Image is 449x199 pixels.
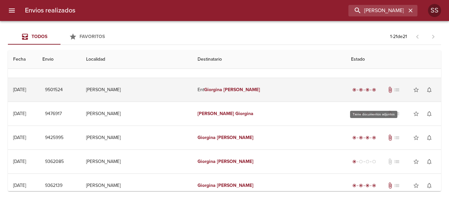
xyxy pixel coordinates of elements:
[13,135,26,140] div: [DATE]
[351,134,377,141] div: Entregado
[351,87,377,93] div: Entregado
[351,182,377,189] div: Entregado
[352,112,356,116] span: radio_button_checked
[366,88,369,92] span: radio_button_checked
[410,155,423,168] button: Agregar a favoritos
[426,110,433,117] span: notifications_none
[351,110,377,117] div: Entregado
[25,5,75,16] h6: Envios realizados
[352,160,356,164] span: radio_button_checked
[198,111,234,116] em: [PERSON_NAME]
[346,50,441,69] th: Estado
[413,110,419,117] span: star_border
[81,50,193,69] th: Localidad
[426,182,433,189] span: notifications_none
[413,134,419,141] span: star_border
[42,180,65,192] button: 9362139
[45,158,64,166] span: 9362085
[81,174,193,197] td: [PERSON_NAME]
[410,131,423,144] button: Agregar a favoritos
[372,112,376,116] span: radio_button_checked
[393,87,400,93] span: No tiene pedido asociado
[81,102,193,126] td: [PERSON_NAME]
[81,78,193,102] td: [PERSON_NAME]
[425,29,441,45] span: Pagina siguiente
[352,88,356,92] span: radio_button_checked
[426,158,433,165] span: notifications_none
[428,4,441,17] div: SS
[359,160,363,164] span: radio_button_unchecked
[235,111,253,116] em: Giorgina
[352,184,356,188] span: radio_button_checked
[45,134,63,142] span: 9425995
[387,134,393,141] span: Tiene documentos adjuntos
[423,155,436,168] button: Activar notificaciones
[224,87,260,92] em: [PERSON_NAME]
[423,83,436,96] button: Activar notificaciones
[390,33,407,40] p: 1 - 21 de 21
[42,84,65,96] button: 9501524
[423,107,436,120] button: Activar notificaciones
[413,182,419,189] span: star_border
[8,29,113,45] div: Tabs Envios
[423,179,436,192] button: Activar notificaciones
[32,34,47,39] span: Todos
[217,183,253,188] em: [PERSON_NAME]
[81,126,193,149] td: [PERSON_NAME]
[42,108,64,120] button: 9476917
[8,50,37,69] th: Fecha
[204,87,222,92] em: Giorgina
[351,158,377,165] div: Generado
[410,107,423,120] button: Agregar a favoritos
[359,112,363,116] span: radio_button_checked
[359,184,363,188] span: radio_button_checked
[393,158,400,165] span: No tiene pedido asociado
[366,160,369,164] span: radio_button_unchecked
[393,110,400,117] span: No tiene pedido asociado
[13,111,26,116] div: [DATE]
[372,136,376,140] span: radio_button_checked
[4,3,20,18] button: menu
[413,158,419,165] span: star_border
[387,158,393,165] span: No tiene documentos adjuntos
[198,159,216,164] em: Giorgina
[198,135,216,140] em: Giorgina
[387,182,393,189] span: Tiene documentos adjuntos
[372,160,376,164] span: radio_button_unchecked
[348,5,406,16] input: buscar
[198,183,216,188] em: Giorgina
[81,150,193,173] td: [PERSON_NAME]
[13,159,26,164] div: [DATE]
[426,134,433,141] span: notifications_none
[42,156,66,168] button: 9362085
[352,136,356,140] span: radio_button_checked
[366,136,369,140] span: radio_button_checked
[413,87,419,93] span: star_border
[45,182,62,190] span: 9362139
[45,110,62,118] span: 9476917
[426,87,433,93] span: notifications_none
[372,88,376,92] span: radio_button_checked
[37,50,81,69] th: Envio
[366,184,369,188] span: radio_button_checked
[387,110,393,117] span: Tiene documentos adjuntos
[192,50,345,69] th: Destinatario
[410,83,423,96] button: Agregar a favoritos
[359,88,363,92] span: radio_button_checked
[192,78,345,102] td: Ent
[366,112,369,116] span: radio_button_checked
[217,159,253,164] em: [PERSON_NAME]
[410,179,423,192] button: Agregar a favoritos
[359,136,363,140] span: radio_button_checked
[13,183,26,188] div: [DATE]
[428,4,441,17] div: Abrir información de usuario
[45,86,63,94] span: 9501524
[80,34,105,39] span: Favoritos
[423,131,436,144] button: Activar notificaciones
[387,87,393,93] span: attach_file
[13,87,26,92] div: [DATE]
[393,182,400,189] span: No tiene pedido asociado
[410,33,425,40] span: Pagina anterior
[372,184,376,188] span: radio_button_checked
[42,132,66,144] button: 9425995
